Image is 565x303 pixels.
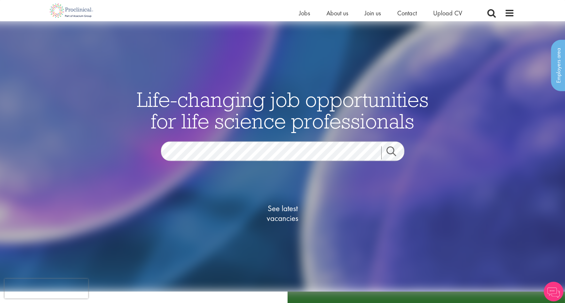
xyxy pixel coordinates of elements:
a: Contact [397,9,417,17]
img: Chatbot [544,282,563,301]
iframe: reCAPTCHA [5,279,88,298]
a: See latestvacancies [250,177,315,249]
a: Join us [365,9,381,17]
a: Job search submit button [381,146,409,159]
a: Jobs [299,9,310,17]
span: Life-changing job opportunities for life science professionals [137,86,429,134]
a: About us [326,9,348,17]
a: Upload CV [433,9,462,17]
span: See latest vacancies [250,203,315,223]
